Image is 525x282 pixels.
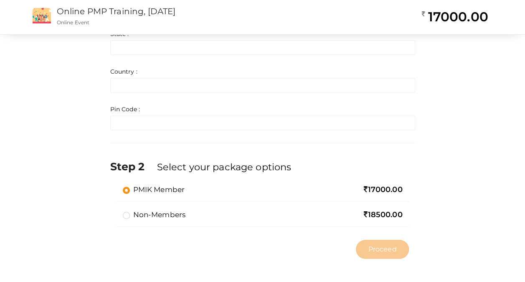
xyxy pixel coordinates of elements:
[364,185,402,194] span: 17000.00
[110,105,140,113] label: Pin Code :
[123,210,186,220] label: Non-members
[57,19,320,26] p: Online Event
[356,240,408,259] button: Proceed
[57,6,176,16] a: Online PMP Training, [DATE]
[364,210,402,219] span: 18500.00
[157,160,291,174] label: Select your package options
[123,185,185,195] label: PMIK Member
[110,159,155,174] label: Step 2
[422,8,488,25] h2: 17000.00
[110,67,137,76] label: Country :
[368,244,396,254] span: Proceed
[33,8,51,23] img: event2.png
